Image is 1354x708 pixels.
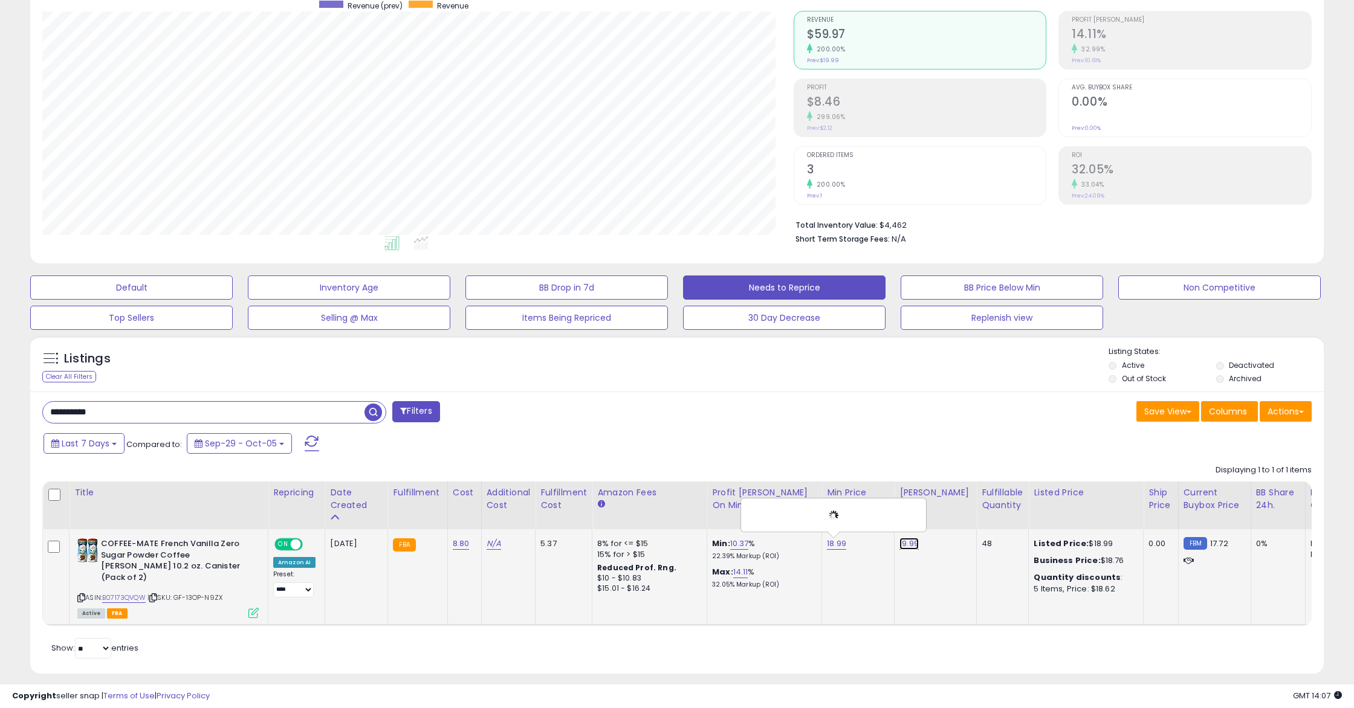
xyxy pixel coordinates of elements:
[1256,538,1296,549] div: 0%
[597,573,698,584] div: $10 - $10.83
[273,557,316,568] div: Amazon AI
[812,180,846,189] small: 200.00%
[393,538,415,552] small: FBA
[892,233,906,245] span: N/A
[77,538,98,562] img: 51NEj5tZivL._SL40_.jpg
[807,124,832,132] small: Prev: $2.12
[1229,373,1262,384] label: Archived
[807,192,822,199] small: Prev: 1
[1201,401,1258,422] button: Columns
[77,608,105,619] span: All listings currently available for purchase on Amazon
[597,499,604,510] small: Amazon Fees.
[465,275,668,300] button: BB Drop in 7d
[273,486,320,499] div: Repricing
[901,275,1103,300] button: BB Price Below Min
[1034,555,1100,566] b: Business Price:
[1210,538,1228,549] span: 17.72
[187,433,292,454] button: Sep-29 - Oct-05
[330,538,378,549] div: [DATE]
[982,486,1023,512] div: Fulfillable Quantity
[1072,192,1104,199] small: Prev: 24.09%
[126,439,182,450] span: Compared to:
[330,486,383,512] div: Date Created
[453,486,476,499] div: Cost
[1034,584,1134,594] div: 5 Items, Price: $18.62
[393,486,442,499] div: Fulfillment
[707,481,822,529] th: The percentage added to the cost of goods (COGS) that forms the calculator for Min & Max prices.
[12,690,56,701] strong: Copyright
[348,1,403,11] span: Revenue (prev)
[1260,401,1312,422] button: Actions
[30,306,233,330] button: Top Sellers
[1293,690,1342,701] span: 2025-10-13 14:07 GMT
[1034,555,1134,566] div: $18.76
[301,539,320,550] span: OFF
[1034,486,1138,499] div: Listed Price
[1148,486,1173,512] div: Ship Price
[540,538,583,549] div: 5.37
[102,593,146,603] a: B07173QVQW
[248,306,450,330] button: Selling @ Max
[30,275,233,300] button: Default
[712,567,812,589] div: %
[1072,152,1311,159] span: ROI
[712,486,817,512] div: Profit [PERSON_NAME] on Min/Max
[1072,85,1311,91] span: Avg. Buybox Share
[812,45,846,54] small: 200.00%
[1072,163,1311,179] h2: 32.05%
[205,437,277,449] span: Sep-29 - Oct-05
[157,690,210,701] a: Privacy Policy
[683,275,886,300] button: Needs to Reprice
[1072,17,1311,24] span: Profit [PERSON_NAME]
[712,581,812,589] p: 32.05% Markup (ROI)
[597,549,698,560] div: 15% for > $15
[827,538,846,550] a: 18.99
[1072,124,1101,132] small: Prev: 0.00%
[982,538,1019,549] div: 48
[812,112,846,121] small: 299.06%
[540,486,587,512] div: Fulfillment Cost
[1072,57,1101,64] small: Prev: 10.61%
[147,593,222,602] span: | SKU: GF-13OP-N9ZX
[465,306,668,330] button: Items Being Repriced
[276,539,291,550] span: ON
[1256,486,1300,512] div: BB Share 24h.
[1209,405,1247,417] span: Columns
[103,690,155,701] a: Terms of Use
[1109,346,1324,358] p: Listing States:
[899,486,971,499] div: [PERSON_NAME]
[1229,360,1274,370] label: Deactivated
[1077,45,1105,54] small: 32.99%
[64,350,111,367] h5: Listings
[795,234,890,244] b: Short Term Storage Fees:
[51,642,138,654] span: Show: entries
[807,57,839,64] small: Prev: $19.99
[683,306,886,330] button: 30 Day Decrease
[807,152,1046,159] span: Ordered Items
[1034,571,1121,583] b: Quantity discounts
[901,306,1103,330] button: Replenish view
[730,538,749,550] a: 10.37
[1310,538,1350,549] div: FBA: 2
[1184,537,1207,550] small: FBM
[1122,373,1166,384] label: Out of Stock
[1072,27,1311,43] h2: 14.11%
[248,275,450,300] button: Inventory Age
[807,27,1046,43] h2: $59.97
[62,437,109,449] span: Last 7 Days
[712,566,733,578] b: Max:
[795,217,1303,231] li: $4,462
[437,1,468,11] span: Revenue
[77,538,259,617] div: ASIN:
[899,538,919,550] a: 19.99
[1034,538,1134,549] div: $18.99
[1122,360,1144,370] label: Active
[807,17,1046,24] span: Revenue
[1184,486,1246,512] div: Current Buybox Price
[273,570,316,597] div: Preset:
[795,220,878,230] b: Total Inventory Value:
[107,608,128,619] span: FBA
[597,584,698,594] div: $15.01 - $16.24
[44,433,125,454] button: Last 7 Days
[392,401,439,422] button: Filters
